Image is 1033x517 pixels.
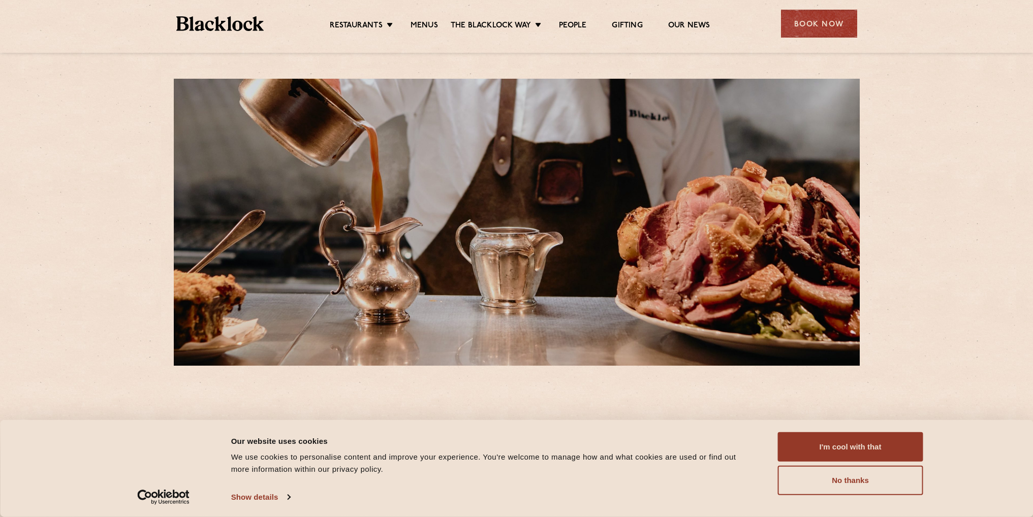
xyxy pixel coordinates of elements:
div: Our website uses cookies [231,435,755,447]
div: Book Now [781,10,857,38]
img: BL_Textured_Logo-footer-cropped.svg [176,16,264,31]
a: Gifting [612,21,642,32]
a: The Blacklock Way [451,21,531,32]
a: Restaurants [330,21,383,32]
a: Our News [668,21,710,32]
button: No thanks [778,466,923,495]
a: Usercentrics Cookiebot - opens in a new window [119,490,208,505]
a: Show details [231,490,290,505]
a: People [559,21,586,32]
button: I'm cool with that [778,432,923,462]
a: Menus [411,21,438,32]
div: We use cookies to personalise content and improve your experience. You're welcome to manage how a... [231,451,755,475]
